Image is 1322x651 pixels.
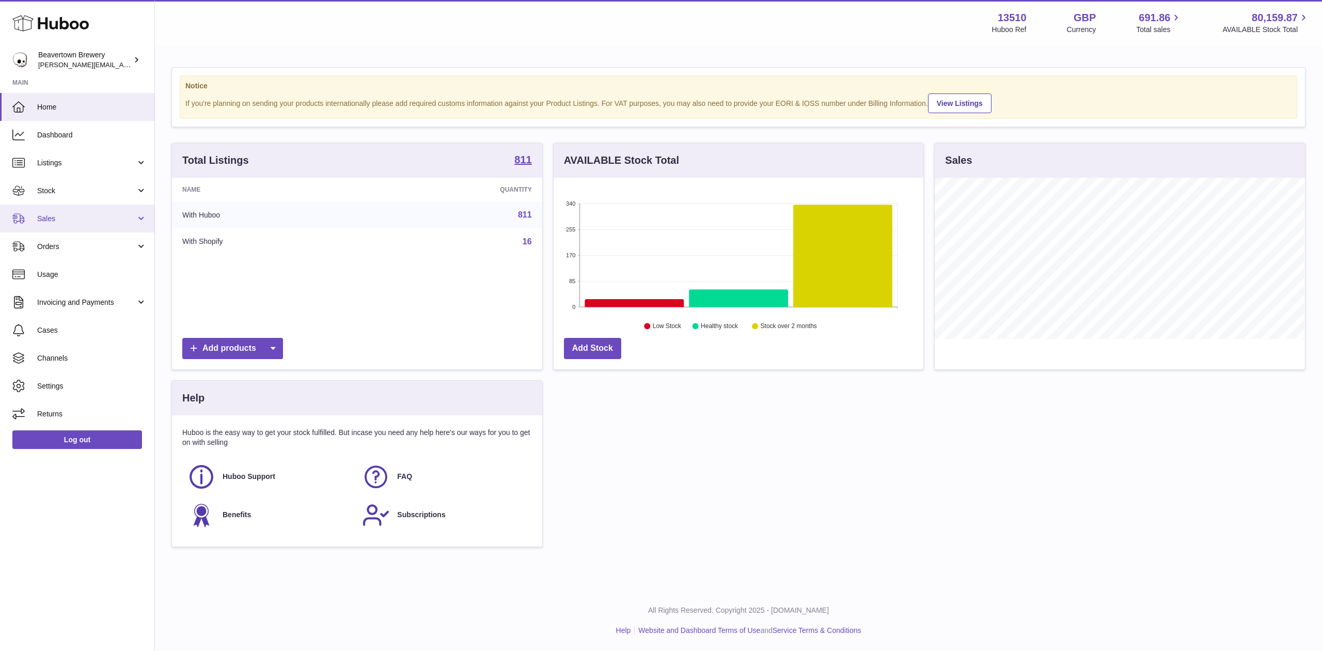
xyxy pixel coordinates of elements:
span: Settings [37,381,147,391]
h3: AVAILABLE Stock Total [564,153,679,167]
div: If you're planning on sending your products internationally please add required customs informati... [185,92,1292,113]
a: Add products [182,338,283,359]
span: FAQ [397,472,412,482]
p: All Rights Reserved. Copyright 2025 - [DOMAIN_NAME] [163,606,1314,615]
text: Low Stock [653,323,682,330]
span: Benefits [223,510,251,520]
div: Huboo Ref [992,25,1027,35]
a: Add Stock [564,338,621,359]
span: Dashboard [37,130,147,140]
span: Listings [37,158,136,168]
span: Stock [37,186,136,196]
a: 16 [523,237,532,246]
th: Name [172,178,371,202]
a: 691.86 Total sales [1136,11,1182,35]
td: With Shopify [172,228,371,255]
text: 0 [572,304,575,310]
a: View Listings [928,94,991,113]
a: FAQ [362,463,526,491]
a: Help [616,626,631,634]
a: Website and Dashboard Terms of Use [638,626,760,634]
span: 80,159.87 [1252,11,1298,25]
text: 255 [566,226,575,233]
p: Huboo is the easy way to get your stock fulfilled. But incase you need any help here's our ways f... [182,428,532,447]
div: Currency [1067,25,1096,35]
span: Huboo Support [223,472,275,482]
td: With Huboo [172,202,371,228]
a: 811 [518,210,532,219]
text: 170 [566,252,575,258]
text: 340 [566,200,575,207]
strong: 13510 [998,11,1027,25]
span: Total sales [1136,25,1182,35]
span: Usage [37,270,147,280]
a: Log out [12,430,142,449]
div: Beavertown Brewery [38,50,131,70]
span: [PERSON_NAME][EMAIL_ADDRESS][PERSON_NAME][DOMAIN_NAME] [38,60,262,69]
a: 811 [514,154,531,167]
img: Matthew.McCormack@beavertownbrewery.co.uk [12,52,28,68]
span: Channels [37,353,147,363]
span: 691.86 [1139,11,1170,25]
span: Subscriptions [397,510,445,520]
a: 80,159.87 AVAILABLE Stock Total [1222,11,1310,35]
a: Huboo Support [187,463,352,491]
a: Service Terms & Conditions [773,626,861,634]
span: Invoicing and Payments [37,298,136,307]
span: Sales [37,214,136,224]
strong: Notice [185,81,1292,91]
h3: Total Listings [182,153,249,167]
span: Home [37,102,147,112]
h3: Sales [945,153,972,167]
strong: 811 [514,154,531,165]
text: Stock over 2 months [761,323,817,330]
span: Returns [37,409,147,419]
span: Cases [37,326,147,335]
strong: GBP [1074,11,1096,25]
h3: Help [182,391,204,405]
li: and [635,626,861,636]
span: AVAILABLE Stock Total [1222,25,1310,35]
a: Benefits [187,501,352,529]
text: Healthy stock [701,323,738,330]
th: Quantity [371,178,542,202]
a: Subscriptions [362,501,526,529]
text: 85 [569,278,575,284]
span: Orders [37,242,136,252]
